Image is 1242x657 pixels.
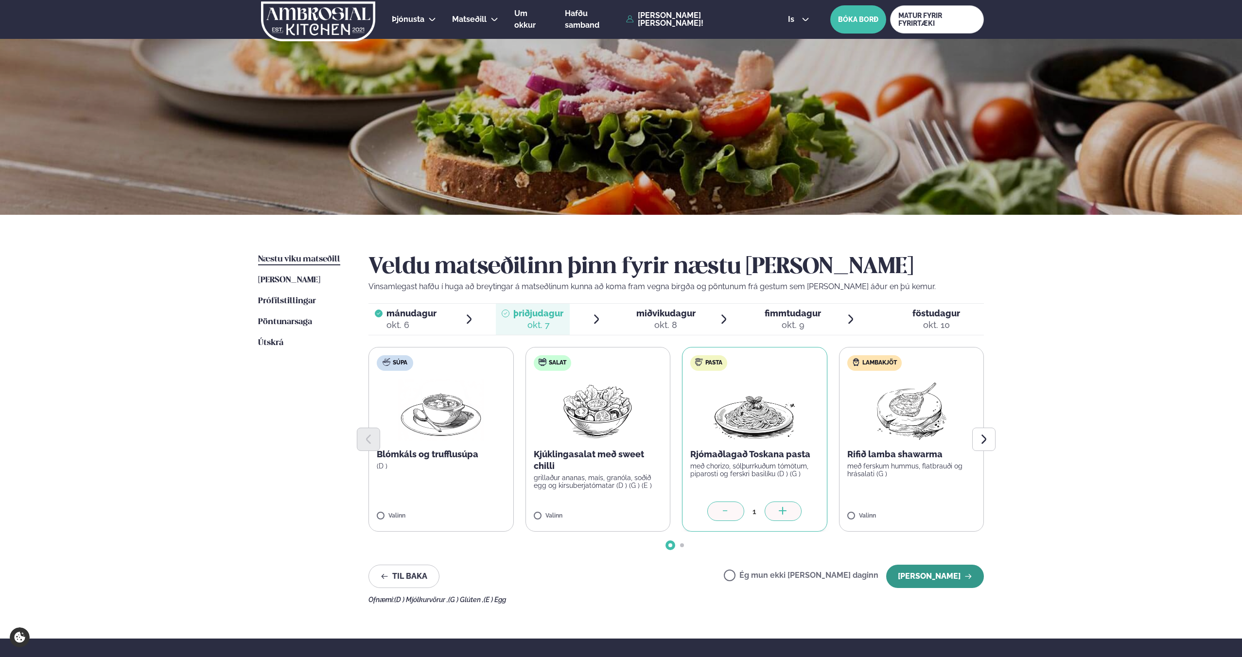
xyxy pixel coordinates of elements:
button: BÓKA BORÐ [830,5,886,34]
span: Go to slide 2 [680,543,684,547]
button: is [780,16,817,23]
p: Kjúklingasalat með sweet chilli [534,449,663,472]
a: Þjónusta [392,14,424,25]
span: Go to slide 1 [668,543,672,547]
span: fimmtudagur [765,308,821,318]
a: Matseðill [452,14,487,25]
a: Hafðu samband [565,8,621,31]
a: Pöntunarsaga [258,316,312,328]
span: Prófílstillingar [258,297,316,305]
p: Blómkáls og trufflusúpa [377,449,506,460]
img: Lamb-Meat.png [868,379,954,441]
p: með ferskum hummus, flatbrauði og hrásalati (G ) [847,462,976,478]
span: miðvikudagur [636,308,696,318]
p: Vinsamlegast hafðu í huga að breytingar á matseðlinum kunna að koma fram vegna birgða og pöntunum... [368,281,984,293]
p: Rifið lamba shawarma [847,449,976,460]
a: Um okkur [514,8,549,31]
a: MATUR FYRIR FYRIRTÆKI [890,5,984,34]
img: salad.svg [539,358,546,366]
span: Hafðu samband [565,9,599,30]
span: Matseðill [452,15,487,24]
span: (D ) Mjólkurvörur , [394,596,448,604]
a: [PERSON_NAME] [PERSON_NAME]! [626,12,766,27]
div: okt. 6 [386,319,437,331]
a: Næstu viku matseðill [258,254,340,265]
p: (D ) [377,462,506,470]
div: okt. 10 [912,319,960,331]
div: okt. 8 [636,319,696,331]
p: Rjómaðlagað Toskana pasta [690,449,819,460]
span: Pöntunarsaga [258,318,312,326]
button: Next slide [972,428,996,451]
img: Spagetti.png [712,379,797,441]
img: pasta.svg [695,358,703,366]
img: soup.svg [383,358,390,366]
img: Soup.png [398,379,484,441]
p: með chorizo, sólþurrkuðum tómötum, piparosti og ferskri basilíku (D ) (G ) [690,462,819,478]
span: föstudagur [912,308,960,318]
span: is [788,16,797,23]
img: Salad.png [555,379,641,441]
img: logo [260,1,376,41]
div: okt. 7 [513,319,563,331]
span: þriðjudagur [513,308,563,318]
a: Cookie settings [10,627,30,647]
span: Pasta [705,359,722,367]
span: (G ) Glúten , [448,596,484,604]
span: (E ) Egg [484,596,506,604]
button: Previous slide [357,428,380,451]
a: [PERSON_NAME] [258,275,320,286]
p: grillaður ananas, maís, granóla, soðið egg og kirsuberjatómatar (D ) (G ) (E ) [534,474,663,489]
span: mánudagur [386,308,437,318]
span: Um okkur [514,9,536,30]
span: Salat [549,359,566,367]
img: Lamb.svg [852,358,860,366]
span: [PERSON_NAME] [258,276,320,284]
span: Lambakjöt [862,359,897,367]
button: [PERSON_NAME] [886,565,984,588]
span: Útskrá [258,339,283,347]
button: Til baka [368,565,439,588]
a: Prófílstillingar [258,295,316,307]
span: Næstu viku matseðill [258,255,340,263]
a: Útskrá [258,337,283,349]
span: Þjónusta [392,15,424,24]
div: Ofnæmi: [368,596,984,604]
span: Súpa [393,359,407,367]
h2: Veldu matseðilinn þinn fyrir næstu [PERSON_NAME] [368,254,984,281]
div: 1 [744,506,765,517]
div: okt. 9 [765,319,821,331]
